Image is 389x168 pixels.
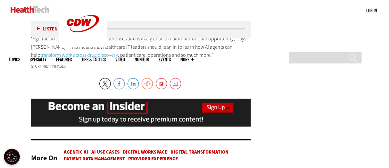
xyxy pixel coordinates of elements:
a: Agentic AI [64,149,88,155]
a: Digital Transformation [170,149,228,155]
button: Open Preferences [4,149,20,165]
img: Home [11,6,49,13]
span: More [180,57,194,62]
a: Events [159,57,171,62]
div: User menu [367,7,377,14]
a: CDW [59,42,107,49]
a: AI Use Cases [91,149,120,155]
a: Digital Workspace [123,149,167,155]
div: Cookie Settings [4,149,20,165]
a: Features [56,57,72,62]
span: Specialty [30,57,46,62]
a: Tips & Tactics [81,57,106,62]
span: Topics [9,57,20,62]
a: MonITor [135,57,149,62]
a: Video [115,57,125,62]
a: Patient Data Management [64,155,125,162]
a: Log in [367,7,377,13]
a: Provider Experience [128,155,178,162]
